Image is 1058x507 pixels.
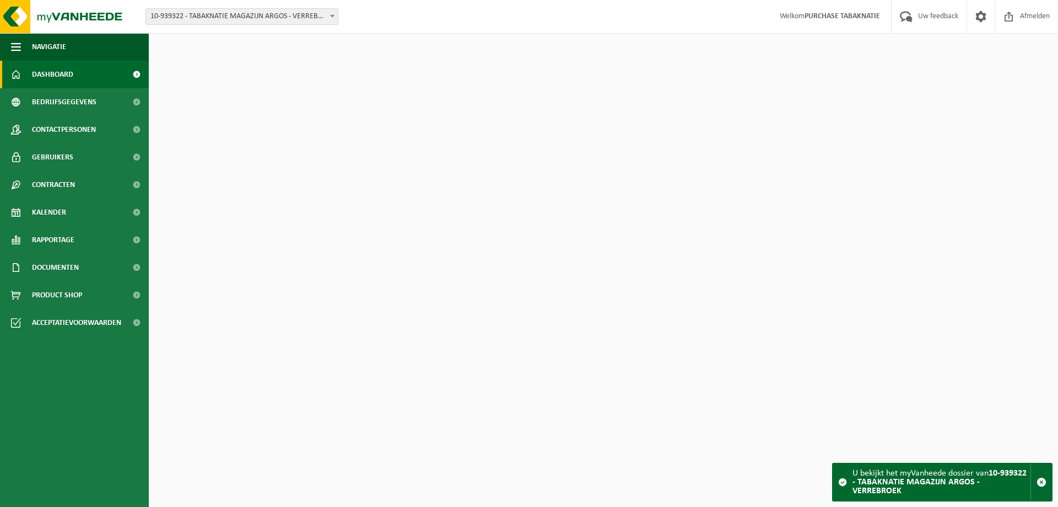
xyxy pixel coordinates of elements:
iframe: chat widget [6,483,184,507]
div: U bekijkt het myVanheede dossier van [852,463,1030,501]
span: 10-939322 - TABAKNATIE MAGAZIJN ARGOS - VERREBROEK [145,8,338,25]
span: Navigatie [32,33,66,61]
strong: 10-939322 - TABAKNATIE MAGAZIJN ARGOS - VERREBROEK [852,469,1027,495]
span: Bedrijfsgegevens [32,88,96,116]
span: Contracten [32,171,75,199]
span: Kalender [32,199,66,226]
strong: PURCHASE TABAKNATIE [805,12,880,20]
span: Product Shop [32,281,82,309]
span: Documenten [32,254,79,281]
span: Acceptatievoorwaarden [32,309,121,337]
span: Gebruikers [32,143,73,171]
span: Rapportage [32,226,74,254]
span: 10-939322 - TABAKNATIE MAGAZIJN ARGOS - VERREBROEK [146,9,338,24]
span: Dashboard [32,61,73,88]
span: Contactpersonen [32,116,96,143]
